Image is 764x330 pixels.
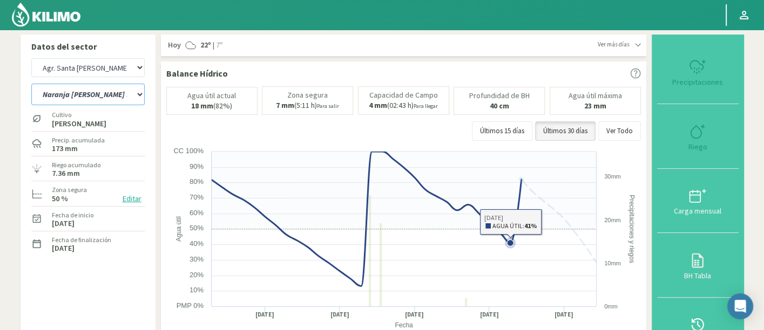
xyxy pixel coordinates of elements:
[213,40,214,51] span: |
[52,220,75,227] label: [DATE]
[472,121,532,141] button: Últimos 15 días
[189,239,203,247] text: 40%
[469,92,530,100] p: Profundidad de BH
[628,195,635,263] text: Precipitaciones y riegos
[604,260,621,266] text: 10mm
[414,102,438,109] small: Para llegar
[52,145,78,152] label: 173 mm
[119,192,145,205] button: Editar
[11,2,82,27] img: Kilimo
[52,185,87,195] label: Zona segura
[660,143,735,150] div: Riego
[276,100,294,110] b: 7 mm
[490,101,509,111] b: 40 cm
[189,255,203,263] text: 30%
[598,121,641,141] button: Ver Todo
[189,193,203,201] text: 70%
[369,91,438,99] p: Capacidad de Campo
[660,207,735,215] div: Carga mensual
[189,177,203,185] text: 80%
[535,121,596,141] button: Últimos 30 días
[479,311,498,319] text: [DATE]
[174,216,182,242] text: Agua útil
[598,40,630,49] span: Ver más días
[405,311,424,319] text: [DATE]
[330,311,349,319] text: [DATE]
[166,40,181,51] span: Hoy
[189,224,203,232] text: 50%
[189,286,203,294] text: 10%
[173,147,204,155] text: CC 100%
[395,321,413,329] text: Fecha
[657,104,739,168] button: Riego
[176,301,204,310] text: PMP 0%
[166,67,228,80] p: Balance Hídrico
[276,101,339,110] p: (5:11 h)
[214,40,222,51] span: 7º
[604,303,617,310] text: 0mm
[187,92,236,100] p: Agua útil actual
[189,162,203,170] text: 90%
[52,170,80,177] label: 7.36 mm
[657,40,739,104] button: Precipitaciones
[660,78,735,86] div: Precipitaciones
[189,209,203,217] text: 60%
[657,233,739,297] button: BH Tabla
[52,135,105,145] label: Precip. acumulada
[727,293,753,319] div: Open Intercom Messenger
[31,40,145,53] p: Datos del sector
[189,271,203,279] text: 20%
[604,173,621,180] text: 30mm
[191,101,213,111] b: 18 mm
[555,311,573,319] text: [DATE]
[657,169,739,233] button: Carga mensual
[369,101,438,110] p: (02:43 h)
[569,92,622,100] p: Agua útil máxima
[52,245,75,252] label: [DATE]
[52,195,68,202] label: 50 %
[255,311,274,319] text: [DATE]
[317,102,339,109] small: Para salir
[191,102,232,110] p: (82%)
[660,272,735,279] div: BH Tabla
[52,235,111,245] label: Fecha de finalización
[287,91,328,99] p: Zona segura
[52,120,106,127] label: [PERSON_NAME]
[584,101,606,111] b: 23 mm
[52,210,93,220] label: Fecha de inicio
[52,160,100,170] label: Riego acumulado
[604,217,621,223] text: 20mm
[52,110,106,120] label: Cultivo
[369,100,387,110] b: 4 mm
[200,40,211,50] strong: 22º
